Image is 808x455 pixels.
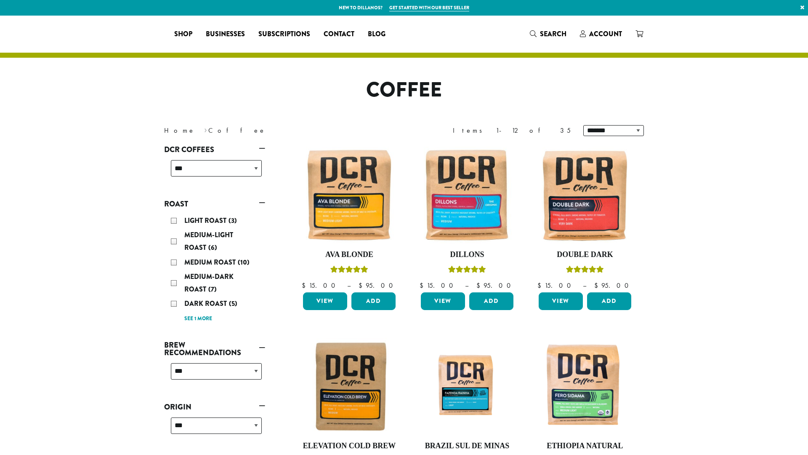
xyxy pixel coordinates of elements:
a: DCR Coffees [164,142,265,157]
span: $ [420,281,427,290]
nav: Breadcrumb [164,126,391,136]
img: DCR-Fero-Sidama-Coffee-Bag-2019-300x300.png [537,338,633,435]
span: $ [594,281,601,290]
a: Roast [164,197,265,211]
span: (6) [208,243,217,252]
span: Blog [368,29,385,40]
span: $ [537,281,545,290]
h4: Dillons [419,250,516,260]
span: – [583,281,586,290]
div: Items 1-12 of 35 [453,126,571,136]
img: Dillons-12oz-300x300.jpg [419,147,516,244]
h4: Double Dark [537,250,633,260]
a: See 1 more [184,315,212,323]
div: Rated 4.50 out of 5 [566,265,604,277]
span: $ [359,281,366,290]
bdi: 15.00 [302,281,339,290]
a: DillonsRated 5.00 out of 5 [419,147,516,289]
a: Double DarkRated 4.50 out of 5 [537,147,633,289]
div: Brew Recommendations [164,360,265,390]
span: Account [589,29,622,39]
div: Rated 5.00 out of 5 [330,265,368,277]
span: › [204,123,207,136]
span: (10) [238,257,250,267]
span: (5) [229,299,237,308]
div: DCR Coffees [164,157,265,187]
span: Contact [324,29,354,40]
bdi: 95.00 [476,281,515,290]
a: View [421,292,465,310]
a: Home [164,126,195,135]
span: Light Roast [184,216,229,225]
span: Medium Roast [184,257,238,267]
button: Add [469,292,513,310]
span: Subscriptions [258,29,310,40]
a: Ava BlondeRated 5.00 out of 5 [301,147,398,289]
a: Shop [167,27,199,41]
h4: Brazil Sul De Minas [419,442,516,451]
a: Search [523,27,573,41]
span: $ [476,281,484,290]
button: Add [351,292,396,310]
span: – [465,281,468,290]
img: Double-Dark-12oz-300x300.jpg [537,147,633,244]
span: – [347,281,351,290]
div: Rated 5.00 out of 5 [448,265,486,277]
span: (3) [229,216,237,225]
div: Origin [164,414,265,444]
a: Origin [164,400,265,414]
img: Elevation-Cold-Brew-300x300.jpg [301,338,398,435]
span: Medium-Light Roast [184,230,233,252]
button: Add [587,292,631,310]
div: Roast [164,211,265,328]
bdi: 95.00 [359,281,397,290]
span: Shop [174,29,192,40]
img: Ava-Blonde-12oz-1-300x300.jpg [301,147,398,244]
span: Search [540,29,566,39]
span: $ [302,281,309,290]
span: (7) [208,284,217,294]
h1: Coffee [158,78,650,102]
h4: Ethiopia Natural [537,442,633,451]
h4: Ava Blonde [301,250,398,260]
span: Dark Roast [184,299,229,308]
bdi: 15.00 [537,281,575,290]
a: Get started with our best seller [389,4,469,11]
span: Medium-Dark Roast [184,272,234,294]
h4: Elevation Cold Brew [301,442,398,451]
span: Businesses [206,29,245,40]
img: Fazenda-Rainha_12oz_Mockup.jpg [419,350,516,423]
bdi: 95.00 [594,281,633,290]
a: View [303,292,347,310]
a: View [539,292,583,310]
a: Brew Recommendations [164,338,265,360]
bdi: 15.00 [420,281,457,290]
